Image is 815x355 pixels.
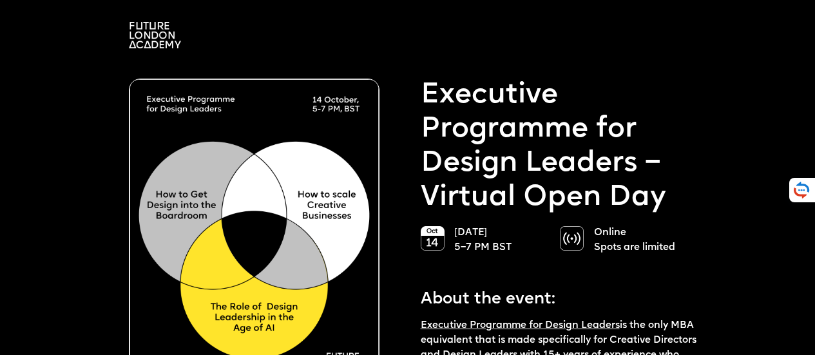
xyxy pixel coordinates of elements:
[421,280,700,312] p: About the event:
[129,22,181,48] img: A logo saying in 3 lines: Future London Academy
[421,79,700,216] p: Executive Programme for Design Leaders – Virtual Open Day
[454,226,546,256] p: [DATE] 5–7 PM BST
[594,226,686,256] p: Online Spots are limited
[421,321,620,331] a: Executive Programme for Design Leaders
